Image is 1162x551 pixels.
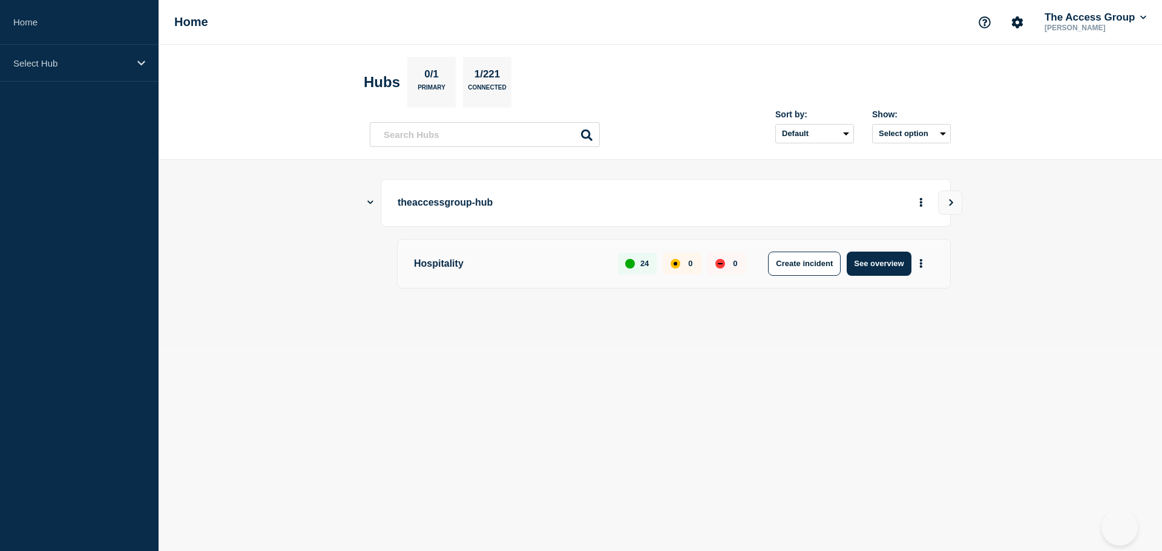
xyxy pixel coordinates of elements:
[420,68,444,84] p: 0/1
[174,15,208,29] h1: Home
[913,192,929,214] button: More actions
[768,252,841,276] button: Create incident
[1005,10,1030,35] button: Account settings
[364,74,400,91] h2: Hubs
[13,58,130,68] p: Select Hub
[1042,24,1149,32] p: [PERSON_NAME]
[1042,11,1149,24] button: The Access Group
[398,192,732,214] p: theaccessgroup-hub
[468,84,506,97] p: Connected
[625,259,635,269] div: up
[775,124,854,143] select: Sort by
[872,124,951,143] button: Select option
[640,259,649,268] p: 24
[938,191,962,215] button: View
[367,198,373,207] button: Show Connected Hubs
[733,259,737,268] p: 0
[715,259,725,269] div: down
[872,109,951,119] div: Show:
[913,252,929,275] button: More actions
[414,252,604,276] p: Hospitality
[688,259,692,268] p: 0
[470,68,505,84] p: 1/221
[671,259,680,269] div: affected
[418,84,445,97] p: Primary
[847,252,911,276] button: See overview
[370,122,600,147] input: Search Hubs
[972,10,997,35] button: Support
[1101,509,1138,546] iframe: Help Scout Beacon - Open
[775,109,854,119] div: Sort by:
